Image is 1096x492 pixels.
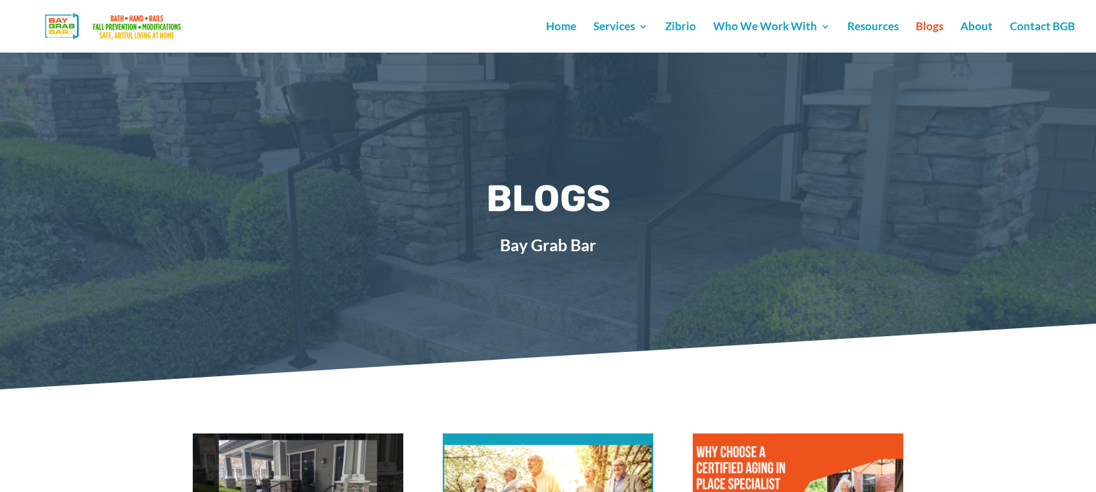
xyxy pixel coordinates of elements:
[22,9,207,43] img: Bay Grab Bar
[960,22,993,53] a: About
[665,22,696,53] a: Zibrio
[1010,22,1075,53] a: Contact BGB
[593,22,648,53] a: Services
[291,233,805,258] span: Bay Grab Bar
[847,22,899,53] a: Resources
[713,22,830,53] a: Who We Work With
[916,22,943,53] a: Blogs
[291,171,805,233] h1: BLOGS
[546,22,576,53] a: Home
